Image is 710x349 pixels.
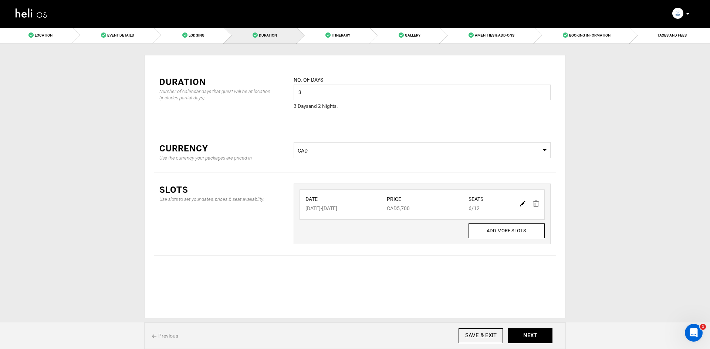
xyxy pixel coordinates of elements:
div: Number of calendar days that guest will be at location (includes partial days). [159,88,283,101]
span: [DATE] [305,205,321,211]
label: No. of days [294,76,323,83]
div: Currency [159,142,283,155]
span: s [334,103,337,109]
span: Duration [259,33,277,37]
div: Use slots to set your dates, prices & seat availablity. [159,196,264,202]
span: 1 [700,324,706,330]
span: Event Details [107,33,134,37]
span: 3 Day and 2 Night . [294,103,338,109]
span: s [306,103,308,109]
label: Seats [469,195,539,203]
span: [DATE] [322,205,337,211]
span: TAXES AND FEES [657,33,687,37]
div: Slots [159,184,283,196]
label: Price [387,195,457,203]
img: delete.svg [533,201,539,207]
span: Lodging [189,33,204,37]
img: edit.svg [520,201,525,206]
span: Previous [152,332,178,339]
div: 6/12 [463,195,544,212]
span: Gallery [405,33,420,37]
div: Duration [159,76,283,88]
span: CAD [298,147,547,154]
img: heli-logo [15,4,48,24]
input: SAVE & EXIT [459,328,503,343]
img: back%20icon.svg [152,334,156,338]
span: Select box activate [294,142,551,158]
div: - [300,195,381,212]
span: Location [35,33,53,37]
span: Booking Information [569,33,611,37]
span: Amenities & Add-Ons [475,33,514,37]
span: Itinerary [332,33,350,37]
div: Use the currency your packages are priced in [159,155,252,161]
input: ADD MORE SLOTS [469,223,545,238]
iframe: Intercom live chat [685,324,703,342]
div: CAD5,700 [381,195,463,212]
label: Date [305,195,376,203]
button: NEXT [508,328,552,343]
img: img_0ff4e6702feb5b161957f2ea789f15f4.png [672,8,683,19]
input: No. Of Days [294,85,551,100]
